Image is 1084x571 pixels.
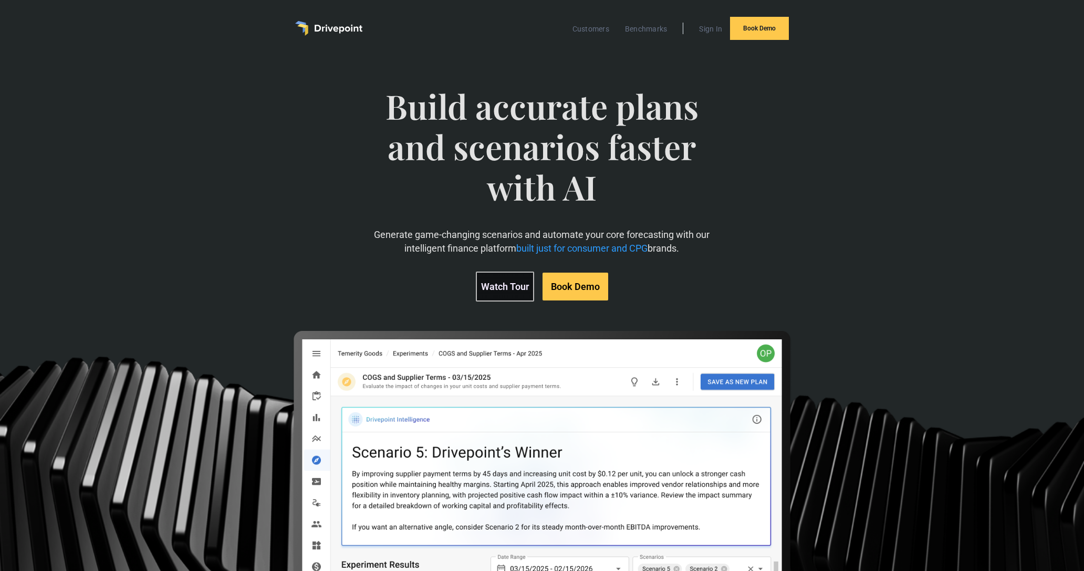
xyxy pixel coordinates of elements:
[476,272,534,302] a: Watch Tour
[620,22,673,36] a: Benchmarks
[516,243,648,254] span: built just for consumer and CPG
[543,273,608,300] a: Book Demo
[567,22,614,36] a: Customers
[295,21,362,36] a: home
[730,17,789,40] a: Book Demo
[694,22,727,36] a: Sign In
[355,228,729,254] p: Generate game-changing scenarios and automate your core forecasting with our intelligent finance ...
[355,86,729,228] span: Build accurate plans and scenarios faster with AI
